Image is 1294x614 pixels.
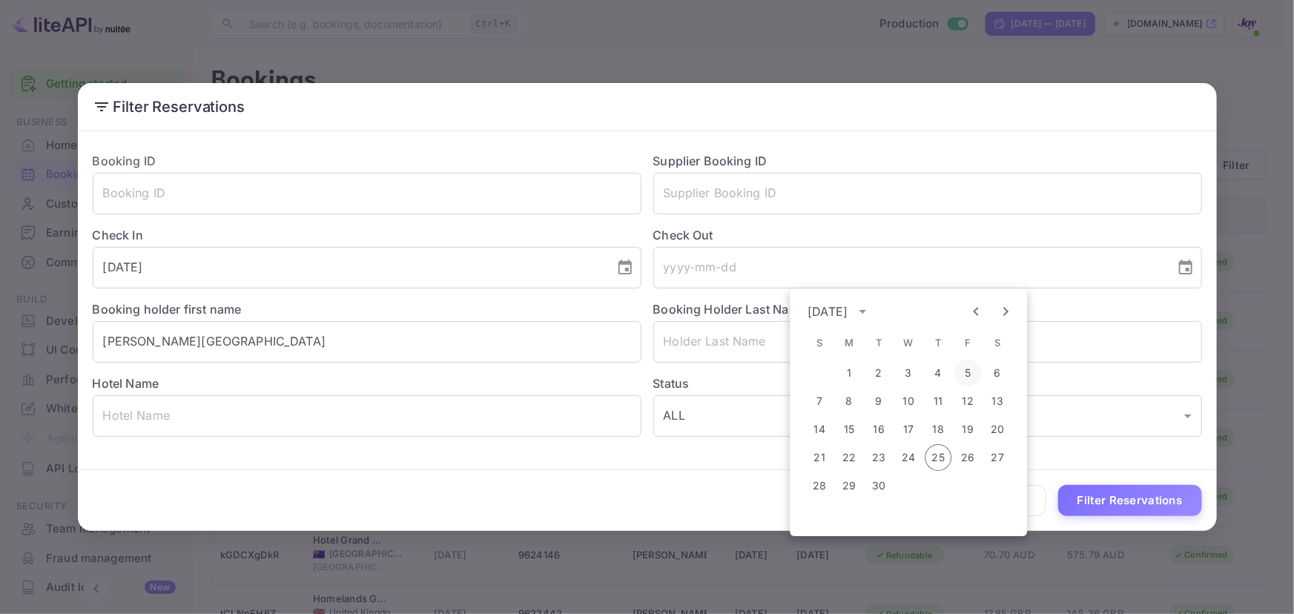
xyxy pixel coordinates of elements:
label: Booking Holder Last Name [653,302,807,317]
span: Saturday [984,329,1011,358]
label: Check Out [653,226,1202,244]
button: 10 [895,388,922,415]
button: 30 [865,472,892,499]
button: 26 [954,444,981,471]
label: Supplier Booking ID [653,153,768,168]
span: Friday [954,329,981,358]
div: [DATE] [808,303,848,320]
span: Monday [836,329,862,358]
div: ALL [653,395,1202,437]
button: 15 [836,416,862,443]
button: Choose date, selected date is Oct 4, 2025 [610,253,640,283]
span: Tuesday [865,329,892,358]
label: Check In [93,226,641,244]
button: Previous month [963,299,988,324]
button: 6 [984,360,1011,386]
label: Status [653,374,1202,392]
span: Thursday [925,329,951,358]
input: Hotel Name [93,395,641,437]
span: Wednesday [895,329,922,358]
button: 9 [865,388,892,415]
button: calendar view is open, switch to year view [852,301,873,322]
button: Choose date [1171,253,1201,283]
button: 20 [984,416,1011,443]
button: 28 [806,472,833,499]
button: Filter Reservations [1058,485,1202,517]
button: 19 [954,416,981,443]
label: Booking holder first name [93,302,242,317]
input: Booking ID [93,173,641,214]
button: 11 [925,388,951,415]
button: 22 [836,444,862,471]
button: 25 [925,444,951,471]
button: 7 [806,388,833,415]
button: 3 [895,360,922,386]
button: 27 [984,444,1011,471]
input: Holder Last Name [653,321,1202,363]
button: 12 [954,388,981,415]
button: 23 [865,444,892,471]
label: Hotel Name [93,376,159,391]
input: yyyy-mm-dd [93,247,604,288]
label: Booking ID [93,153,156,168]
button: Next month [993,299,1018,324]
button: 13 [984,388,1011,415]
button: 18 [925,416,951,443]
button: 5 [954,360,981,386]
button: 8 [836,388,862,415]
button: 1 [836,360,862,386]
h2: Filter Reservations [78,83,1217,131]
button: 14 [806,416,833,443]
button: 2 [865,360,892,386]
button: 24 [895,444,922,471]
input: Holder First Name [93,321,641,363]
span: Sunday [806,329,833,358]
button: 4 [925,360,951,386]
button: 17 [895,416,922,443]
button: 16 [865,416,892,443]
button: 21 [806,444,833,471]
button: 29 [836,472,862,499]
input: Supplier Booking ID [653,173,1202,214]
input: yyyy-mm-dd [653,247,1165,288]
